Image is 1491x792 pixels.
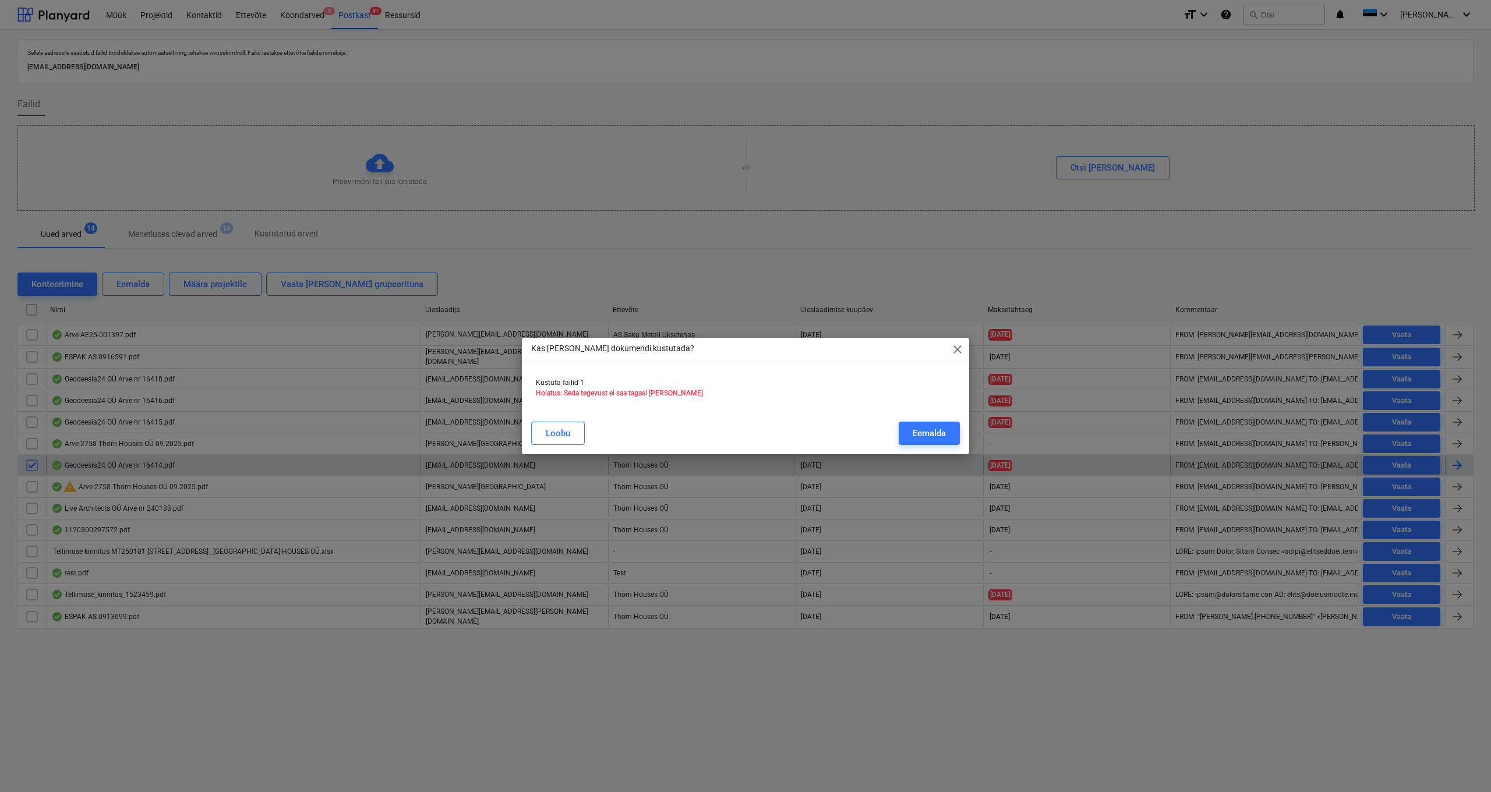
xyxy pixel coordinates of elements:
[899,422,960,445] button: Eemalda
[536,388,955,398] p: Hoiatus: Seda tegevust ei saa tagasi [PERSON_NAME]
[951,342,964,356] span: close
[536,378,955,388] p: Kustuta failid 1
[531,342,694,355] p: Kas [PERSON_NAME] dokumendi kustutada?
[546,426,570,441] div: Loobu
[531,422,585,445] button: Loobu
[913,426,946,441] div: Eemalda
